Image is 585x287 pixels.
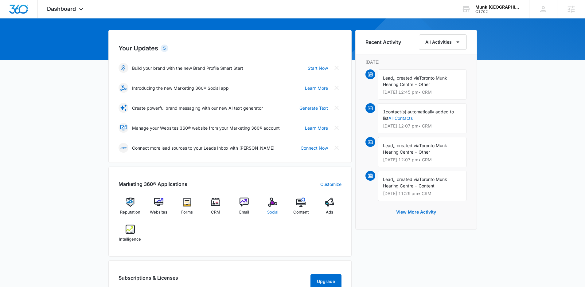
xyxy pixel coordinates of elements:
[47,6,76,12] span: Dashboard
[318,198,341,220] a: Ads
[332,63,341,73] button: Close
[394,75,419,81] span: , created via
[261,198,284,220] a: Social
[388,116,413,121] a: All Contacts
[119,225,142,247] a: Intelligence
[394,143,419,148] span: , created via
[332,123,341,133] button: Close
[305,125,328,131] a: Learn More
[320,181,341,187] a: Customize
[332,143,341,153] button: Close
[383,75,394,81] span: Lead,
[383,90,462,94] p: [DATE] 12:45 pm • CRM
[308,65,328,71] a: Start Now
[301,145,328,151] a: Connect Now
[267,209,278,215] span: Social
[332,83,341,93] button: Close
[120,209,140,215] span: Reputation
[383,109,454,121] span: contact(s) automatically added to list
[181,209,193,215] span: Forms
[299,105,328,111] a: Generate Text
[475,5,520,10] div: account name
[204,198,228,220] a: CRM
[394,177,419,182] span: , created via
[132,85,229,91] p: Introducing the new Marketing 360® Social app
[119,236,141,242] span: Intelligence
[305,85,328,91] a: Learn More
[211,209,220,215] span: CRM
[119,44,341,53] h2: Your Updates
[383,143,394,148] span: Lead,
[232,198,256,220] a: Email
[365,38,401,46] h6: Recent Activity
[132,145,275,151] p: Connect more lead sources to your Leads Inbox with [PERSON_NAME]
[326,209,333,215] span: Ads
[390,205,442,219] button: View More Activity
[119,274,178,286] h2: Subscriptions & Licenses
[132,105,263,111] p: Create powerful brand messaging with our new AI text generator
[147,198,170,220] a: Websites
[150,209,167,215] span: Websites
[419,34,467,50] button: All Activities
[132,65,243,71] p: Build your brand with the new Brand Profile Smart Start
[383,124,462,128] p: [DATE] 12:07 pm • CRM
[289,198,313,220] a: Content
[161,45,168,52] div: 5
[119,180,187,188] h2: Marketing 360® Applications
[175,198,199,220] a: Forms
[383,109,386,114] span: 1
[132,125,280,131] p: Manage your Websites 360® website from your Marketing 360® account
[383,177,394,182] span: Lead,
[239,209,249,215] span: Email
[293,209,309,215] span: Content
[383,158,462,162] p: [DATE] 12:07 pm • CRM
[365,59,467,65] p: [DATE]
[332,103,341,113] button: Close
[119,198,142,220] a: Reputation
[383,191,462,196] p: [DATE] 11:29 am • CRM
[475,10,520,14] div: account id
